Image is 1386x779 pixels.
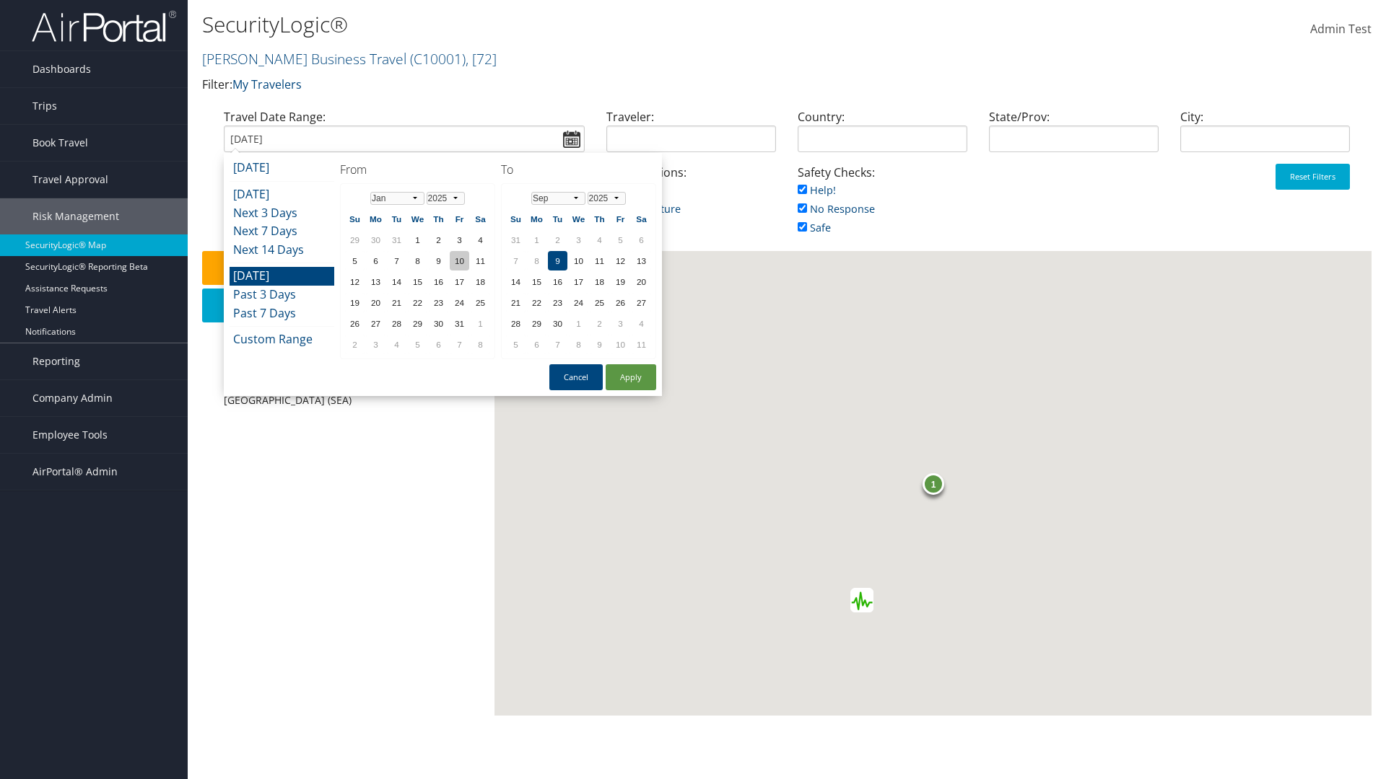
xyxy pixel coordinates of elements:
td: 4 [632,314,651,333]
span: Book Travel [32,125,88,161]
td: 4 [471,230,490,250]
td: 8 [527,251,546,270]
td: 3 [569,230,588,250]
td: 30 [548,314,567,333]
div: Trip Locations: [596,164,787,232]
li: [DATE] [230,159,334,177]
td: 28 [387,314,406,333]
td: 6 [429,335,448,354]
td: 11 [590,251,609,270]
td: 31 [506,230,526,250]
h1: SecurityLogic® [202,9,982,40]
span: Dashboards [32,51,91,87]
div: Green earthquake alert (Magnitude 5.1M, Depth:10km) in [unknown] 09/09/2025 19:31 UTC, No people ... [850,588,873,611]
td: 3 [611,314,630,333]
p: Filter: [202,76,982,94]
button: Apply [606,364,656,390]
span: ( C10001 ) [410,49,466,69]
div: 1 [922,473,943,495]
div: Air/Hotel/Rail: [213,164,404,219]
td: 5 [408,335,427,354]
td: 31 [387,230,406,250]
th: Th [429,209,448,229]
th: Sa [471,209,490,229]
td: 1 [408,230,427,250]
a: No Response [798,202,875,216]
h4: From [340,162,495,177]
td: 19 [345,293,365,312]
td: 31 [450,314,469,333]
td: 30 [429,314,448,333]
td: 24 [450,293,469,312]
td: 18 [590,272,609,291]
td: 3 [450,230,469,250]
a: Admin Test [1310,7,1372,52]
td: 12 [345,272,365,291]
td: 14 [506,272,526,291]
td: 10 [569,251,588,270]
td: 10 [611,335,630,354]
td: 29 [408,314,427,333]
td: 2 [429,230,448,250]
td: 1 [527,230,546,250]
li: Past 7 Days [230,304,334,323]
span: Trips [32,88,57,124]
td: 28 [506,314,526,333]
td: 20 [366,293,385,312]
a: [PERSON_NAME] Business Travel [202,49,497,69]
td: 24 [569,293,588,312]
th: Tu [387,209,406,229]
td: 7 [450,335,469,354]
td: 21 [387,293,406,312]
td: 5 [345,251,365,270]
td: 26 [345,314,365,333]
td: 10 [450,251,469,270]
td: 17 [450,272,469,291]
td: 6 [527,335,546,354]
td: 25 [590,293,609,312]
li: Next 14 Days [230,241,334,260]
div: State/Prov: [978,108,1169,164]
td: 7 [548,335,567,354]
td: 9 [590,335,609,354]
td: 9 [548,251,567,270]
th: We [408,209,427,229]
span: Company Admin [32,380,113,416]
td: 6 [632,230,651,250]
th: We [569,209,588,229]
th: Fr [450,209,469,229]
td: 16 [548,272,567,291]
td: 2 [590,314,609,333]
td: 8 [408,251,427,270]
li: Custom Range [230,330,334,349]
th: Th [590,209,609,229]
td: 5 [611,230,630,250]
td: 3 [366,335,385,354]
img: airportal-logo.png [32,9,176,43]
td: 17 [569,272,588,291]
li: [DATE] [230,185,334,204]
td: 2 [345,335,365,354]
td: 1 [569,314,588,333]
td: 16 [429,272,448,291]
td: 14 [387,272,406,291]
td: 22 [408,293,427,312]
td: 13 [366,272,385,291]
th: Mo [366,209,385,229]
td: 11 [471,251,490,270]
span: AirPortal® Admin [32,454,118,490]
td: 11 [632,335,651,354]
span: Risk Management [32,198,119,234]
button: Safety Check [202,251,487,285]
th: Tu [548,209,567,229]
span: Employee Tools [32,417,108,453]
span: Travel Approval [32,162,108,198]
button: Reset Filters [1276,164,1350,190]
div: Traveler: [596,108,787,164]
li: Next 3 Days [230,204,334,223]
td: 29 [345,230,365,250]
td: 15 [527,272,546,291]
td: 23 [548,293,567,312]
div: Green earthquake alert (Magnitude 4.9M, Depth:10km) in [unknown] 09/09/2025 19:02 UTC, No people ... [850,589,873,612]
div: 1 Travelers [202,328,494,356]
